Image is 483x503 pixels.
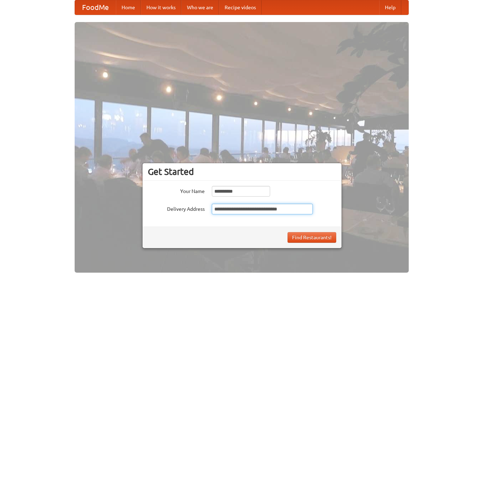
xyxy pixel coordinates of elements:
h3: Get Started [148,166,336,177]
a: Home [116,0,141,15]
label: Your Name [148,186,205,195]
a: Help [379,0,401,15]
button: Find Restaurants! [288,232,336,243]
a: Who we are [181,0,219,15]
a: FoodMe [75,0,116,15]
a: How it works [141,0,181,15]
a: Recipe videos [219,0,262,15]
label: Delivery Address [148,204,205,213]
